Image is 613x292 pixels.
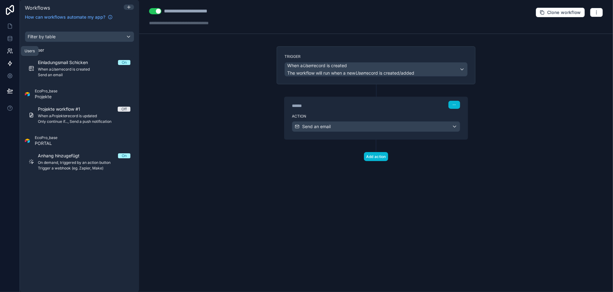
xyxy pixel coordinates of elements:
span: When a record is created [287,63,347,69]
label: Action [292,114,460,119]
button: When aUserrecord is createdThe workflow will run when a newUserrecord is created/added [284,62,468,76]
span: Workflows [25,5,50,11]
em: User [303,63,312,68]
span: Clone workflow [547,10,581,15]
div: Users [25,49,35,53]
em: User [355,70,365,76]
button: Send an email [292,121,460,132]
span: Send an email [302,123,331,130]
button: Add action [364,152,388,161]
label: Trigger [284,54,468,59]
a: How can workflows automate my app? [22,14,115,20]
span: How can workflows automate my app? [25,14,105,20]
span: The workflow will run when a new record is created/added [287,70,414,76]
button: Clone workflow [536,7,585,17]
